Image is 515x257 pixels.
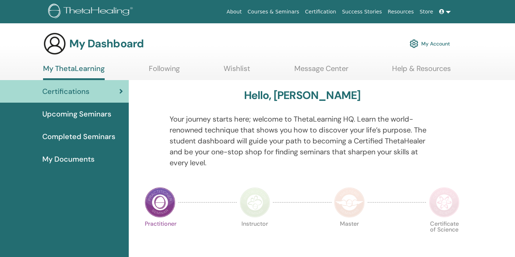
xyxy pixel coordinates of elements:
a: Help & Resources [392,64,451,78]
h3: Hello, [PERSON_NAME] [244,89,361,102]
a: Store [417,5,436,19]
p: Your journey starts here; welcome to ThetaLearning HQ. Learn the world-renowned technique that sh... [170,114,435,168]
a: My ThetaLearning [43,64,105,80]
a: About [224,5,244,19]
a: Message Center [294,64,348,78]
p: Practitioner [145,221,175,252]
a: Certification [302,5,339,19]
img: Instructor [240,187,270,218]
a: Following [149,64,180,78]
a: Wishlist [224,64,250,78]
a: Courses & Seminars [245,5,302,19]
p: Instructor [240,221,270,252]
p: Master [334,221,365,252]
h3: My Dashboard [69,37,144,50]
span: Upcoming Seminars [42,108,111,119]
a: Resources [385,5,417,19]
img: Certificate of Science [429,187,460,218]
img: Practitioner [145,187,175,218]
img: generic-user-icon.jpg [43,32,66,55]
img: cog.svg [410,37,418,50]
span: Completed Seminars [42,131,115,142]
p: Certificate of Science [429,221,460,252]
span: My Documents [42,154,94,165]
img: logo.png [48,4,135,20]
a: Success Stories [339,5,385,19]
a: My Account [410,36,450,52]
span: Certifications [42,86,89,97]
img: Master [334,187,365,218]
